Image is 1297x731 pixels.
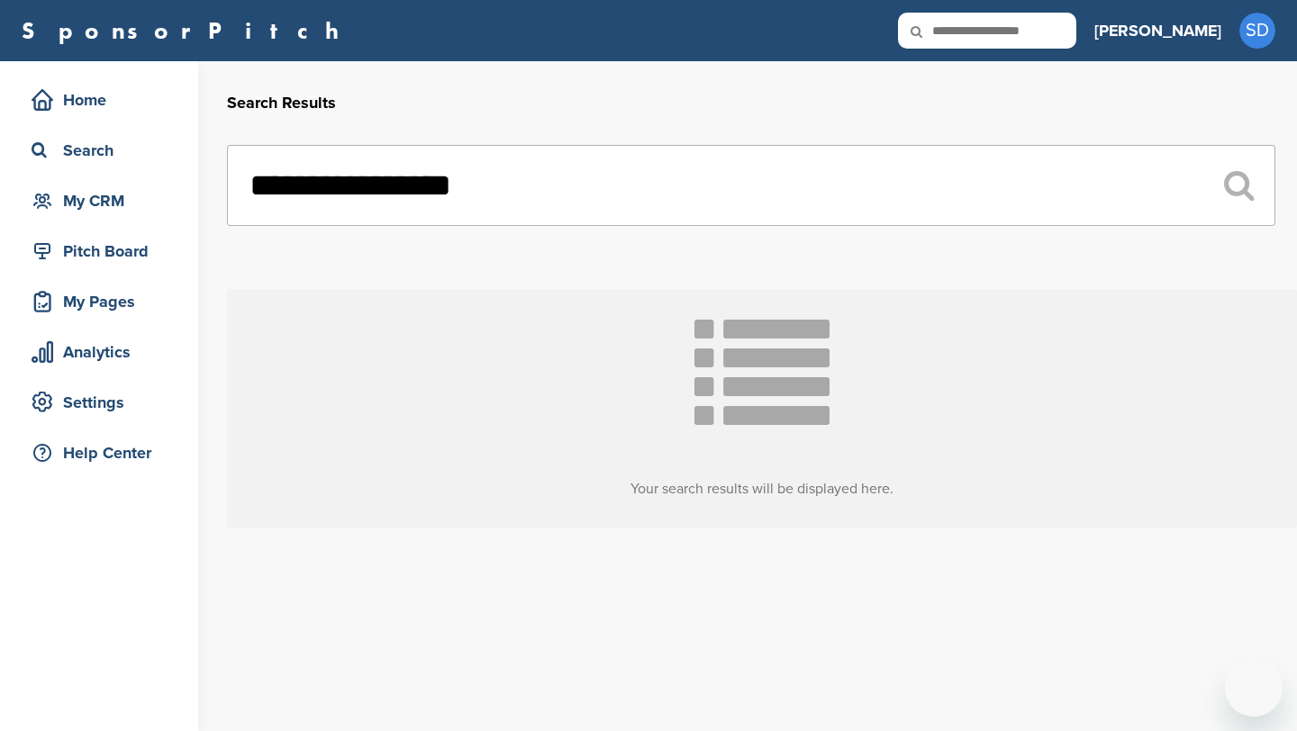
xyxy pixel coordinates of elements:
a: Home [18,79,180,121]
a: Pitch Board [18,230,180,272]
div: Search [27,134,180,167]
a: [PERSON_NAME] [1094,11,1221,50]
span: SD [1239,13,1275,49]
div: Analytics [27,336,180,368]
a: My Pages [18,281,180,322]
h3: [PERSON_NAME] [1094,18,1221,43]
a: Analytics [18,331,180,373]
iframe: Button to launch messaging window [1225,659,1283,717]
h2: Search Results [227,91,1275,115]
a: SponsorPitch [22,19,350,42]
div: Home [27,84,180,116]
a: My CRM [18,180,180,221]
div: Settings [27,386,180,419]
div: My CRM [27,185,180,217]
div: My Pages [27,285,180,318]
a: Help Center [18,432,180,474]
a: Search [18,130,180,171]
a: Settings [18,382,180,423]
div: Help Center [27,437,180,469]
h3: Your search results will be displayed here. [227,478,1297,500]
div: Pitch Board [27,235,180,267]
